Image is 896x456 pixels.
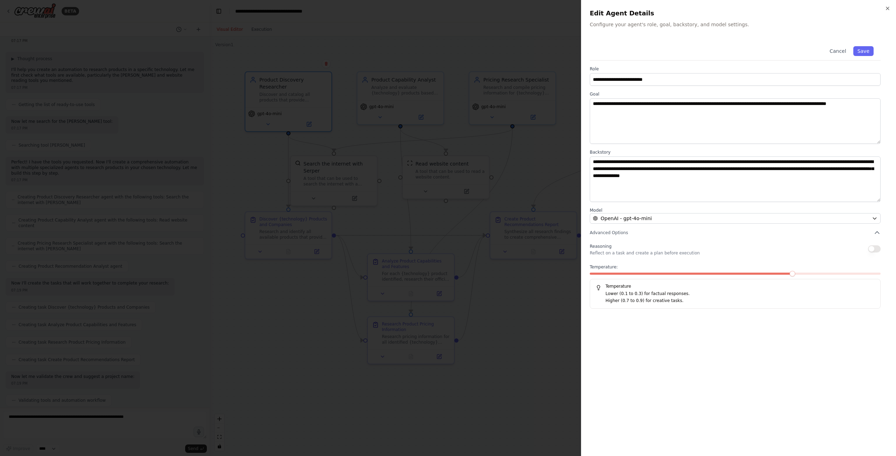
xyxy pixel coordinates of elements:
[590,230,628,236] span: Advanced Options
[590,250,700,256] p: Reflect on a task and create a plan before execution
[590,91,881,97] label: Goal
[601,215,652,222] span: OpenAI - gpt-4o-mini
[590,208,881,213] label: Model
[853,46,874,56] button: Save
[596,283,875,289] h5: Temperature
[590,213,881,224] button: OpenAI - gpt-4o-mini
[605,297,875,304] p: Higher (0.7 to 0.9) for creative tasks.
[590,264,618,270] span: Temperature:
[590,8,888,18] h2: Edit Agent Details
[590,244,611,249] span: Reasoning
[590,66,881,72] label: Role
[605,290,875,297] p: Lower (0.1 to 0.3) for factual responses.
[825,46,850,56] button: Cancel
[590,21,888,28] p: Configure your agent's role, goal, backstory, and model settings.
[590,149,881,155] label: Backstory
[590,229,881,236] button: Advanced Options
